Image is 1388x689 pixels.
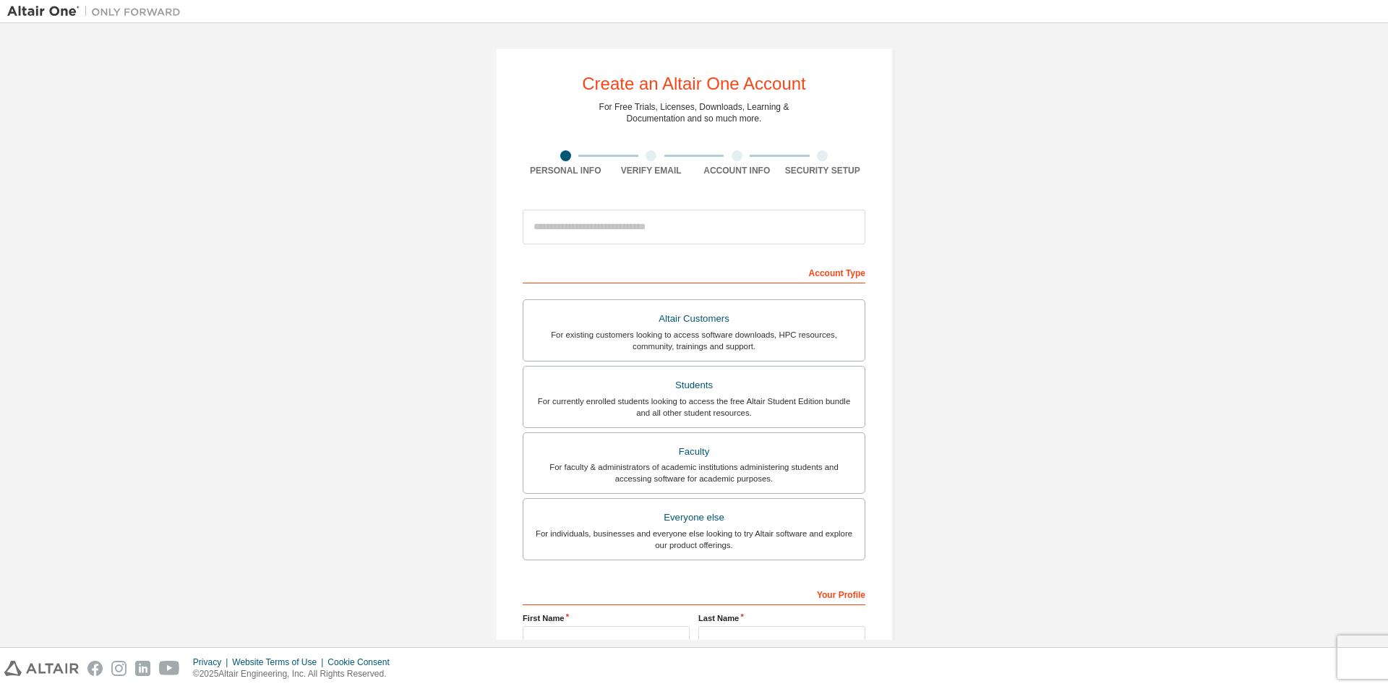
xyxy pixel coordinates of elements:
[232,656,327,668] div: Website Terms of Use
[327,656,398,668] div: Cookie Consent
[532,528,856,551] div: For individuals, businesses and everyone else looking to try Altair software and explore our prod...
[523,260,865,283] div: Account Type
[111,661,127,676] img: instagram.svg
[582,75,806,93] div: Create an Altair One Account
[523,582,865,605] div: Your Profile
[532,329,856,352] div: For existing customers looking to access software downloads, HPC resources, community, trainings ...
[523,612,690,624] label: First Name
[698,612,865,624] label: Last Name
[193,668,398,680] p: © 2025 Altair Engineering, Inc. All Rights Reserved.
[523,165,609,176] div: Personal Info
[159,661,180,676] img: youtube.svg
[532,375,856,395] div: Students
[4,661,79,676] img: altair_logo.svg
[694,165,780,176] div: Account Info
[599,101,789,124] div: For Free Trials, Licenses, Downloads, Learning & Documentation and so much more.
[532,461,856,484] div: For faculty & administrators of academic institutions administering students and accessing softwa...
[780,165,866,176] div: Security Setup
[532,442,856,462] div: Faculty
[532,395,856,419] div: For currently enrolled students looking to access the free Altair Student Edition bundle and all ...
[87,661,103,676] img: facebook.svg
[609,165,695,176] div: Verify Email
[532,508,856,528] div: Everyone else
[532,309,856,329] div: Altair Customers
[193,656,232,668] div: Privacy
[7,4,188,19] img: Altair One
[135,661,150,676] img: linkedin.svg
